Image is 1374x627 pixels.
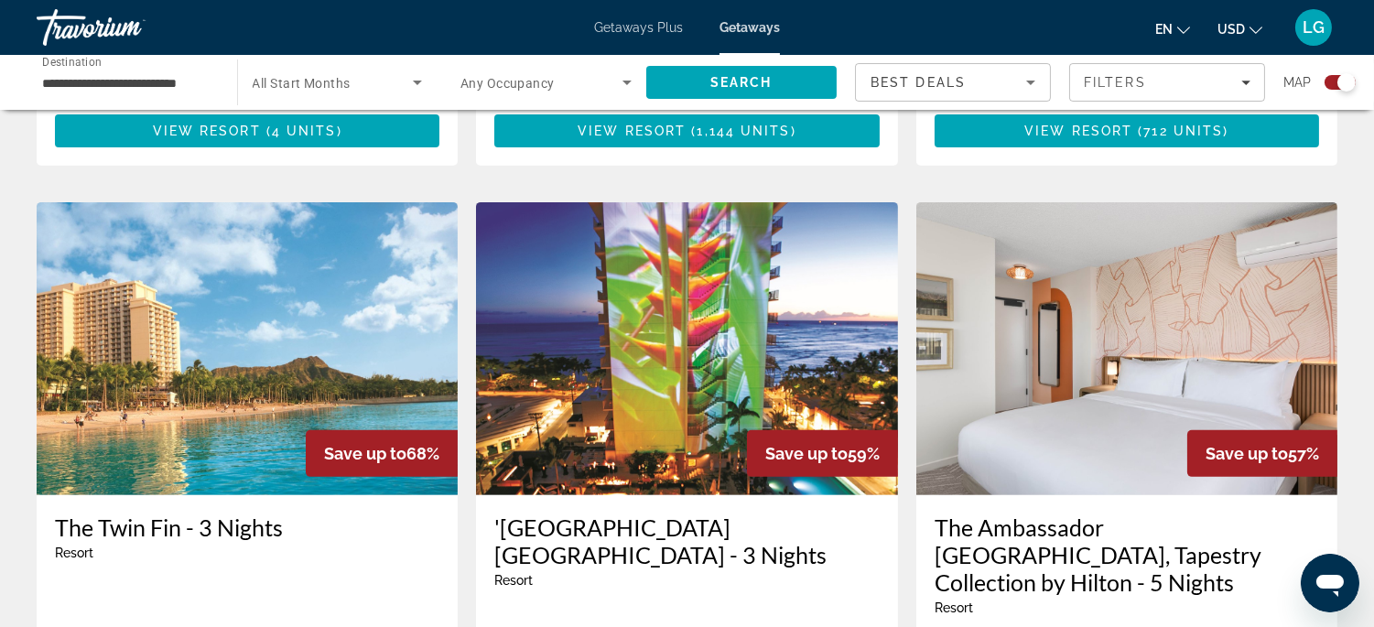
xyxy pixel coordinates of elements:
[476,202,897,495] img: 'Alohilani Resort Waikiki Beach - 3 Nights
[594,20,683,35] a: Getaways Plus
[578,124,686,138] span: View Resort
[871,71,1035,93] mat-select: Sort by
[494,513,879,568] a: '[GEOGRAPHIC_DATA] [GEOGRAPHIC_DATA] - 3 Nights
[1155,22,1173,37] span: en
[1155,16,1190,42] button: Change language
[935,513,1319,596] a: The Ambassador [GEOGRAPHIC_DATA], Tapestry Collection by Hilton - 5 Nights
[686,124,795,138] span: ( )
[306,430,458,477] div: 68%
[646,66,838,99] button: Search
[494,573,533,588] span: Resort
[1084,75,1146,90] span: Filters
[37,202,458,495] img: The Twin Fin - 3 Nights
[710,75,773,90] span: Search
[1217,22,1245,37] span: USD
[253,76,351,91] span: All Start Months
[698,124,791,138] span: 1,144 units
[261,124,342,138] span: ( )
[272,124,337,138] span: 4 units
[42,56,102,69] span: Destination
[55,513,439,541] a: The Twin Fin - 3 Nights
[747,430,898,477] div: 59%
[153,124,261,138] span: View Resort
[55,114,439,147] button: View Resort(4 units)
[1217,16,1262,42] button: Change currency
[494,114,879,147] button: View Resort(1,144 units)
[42,72,213,94] input: Select destination
[719,20,780,35] a: Getaways
[1303,18,1325,37] span: LG
[324,444,406,463] span: Save up to
[765,444,848,463] span: Save up to
[1283,70,1311,95] span: Map
[1301,554,1359,612] iframe: Button to launch messaging window
[935,114,1319,147] button: View Resort(712 units)
[55,546,93,560] span: Resort
[1024,124,1132,138] span: View Resort
[1206,444,1288,463] span: Save up to
[935,600,973,615] span: Resort
[1187,430,1337,477] div: 57%
[1143,124,1223,138] span: 712 units
[916,202,1337,495] img: The Ambassador Hotel of Waikiki, Tapestry Collection by Hilton - 5 Nights
[460,76,555,91] span: Any Occupancy
[1132,124,1228,138] span: ( )
[1069,63,1265,102] button: Filters
[871,75,966,90] span: Best Deals
[1290,8,1337,47] button: User Menu
[37,4,220,51] a: Travorium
